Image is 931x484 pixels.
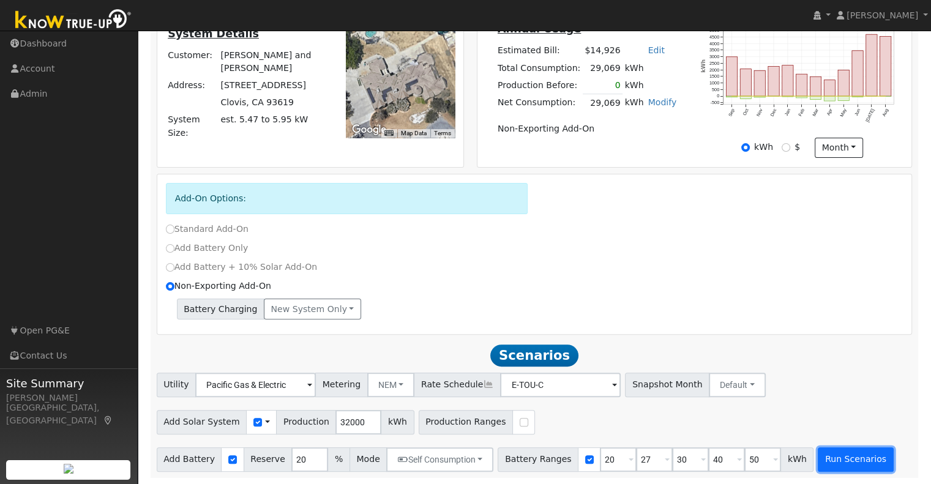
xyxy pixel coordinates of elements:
[648,45,665,55] a: Edit
[384,129,393,138] button: Keyboard shortcuts
[367,373,415,397] button: NEM
[717,94,719,99] text: 0
[709,54,719,59] text: 3000
[583,59,623,76] td: 29,069
[386,447,493,472] button: Self Consumption
[839,108,848,118] text: May
[6,375,131,392] span: Site Summary
[798,108,806,117] text: Feb
[754,96,765,97] rect: onclick=""
[349,122,389,138] img: Google
[495,94,582,112] td: Net Consumption:
[157,373,196,397] span: Utility
[773,95,775,97] circle: onclick=""
[826,108,834,117] text: Apr
[625,373,709,397] span: Snapshot Month
[434,130,451,136] a: Terms (opens in new tab)
[500,373,621,397] input: Select a Rate Schedule
[709,73,719,79] text: 1500
[829,95,831,97] circle: onclick=""
[195,373,316,397] input: Select a Utility
[166,242,249,255] label: Add Battery Only
[795,141,800,154] label: $
[824,80,835,96] rect: onclick=""
[709,47,719,53] text: 3500
[818,447,893,472] button: Run Scenarios
[754,70,765,96] rect: onclick=""
[583,94,623,112] td: 29,069
[769,108,778,117] text: Dec
[782,96,793,97] rect: onclick=""
[166,183,528,214] div: Add-On Options:
[166,47,219,76] td: Customer:
[6,401,131,427] div: [GEOGRAPHIC_DATA], [GEOGRAPHIC_DATA]
[742,108,750,116] text: Oct
[709,61,719,66] text: 2500
[276,410,336,434] span: Production
[157,410,247,434] span: Add Solar System
[166,77,219,94] td: Address:
[623,59,679,76] td: kWh
[884,95,886,97] circle: onclick=""
[166,111,219,141] td: System Size:
[810,96,821,99] rect: onclick=""
[754,141,773,154] label: kWh
[709,80,719,86] text: 1000
[866,34,877,96] rect: onclick=""
[166,261,318,274] label: Add Battery + 10% Solar Add-On
[220,114,308,124] span: est. 5.47 to 5.95 kW
[838,96,849,100] rect: onclick=""
[880,37,891,97] rect: onclick=""
[768,67,779,97] rect: onclick=""
[648,97,677,107] a: Modify
[741,143,750,152] input: kWh
[783,108,791,117] text: Jan
[495,59,582,76] td: Total Consumption:
[709,28,719,33] text: 5000
[166,282,174,291] input: Non-Exporting Add-On
[796,96,807,98] rect: onclick=""
[6,392,131,404] div: [PERSON_NAME]
[726,96,737,97] rect: onclick=""
[583,42,623,59] td: $14,926
[881,108,890,117] text: Aug
[712,87,719,92] text: 500
[166,225,174,233] input: Standard Add-On
[219,47,329,76] td: [PERSON_NAME] and [PERSON_NAME]
[852,96,863,97] rect: onclick=""
[824,96,835,101] rect: onclick=""
[852,51,863,96] rect: onclick=""
[726,57,737,96] rect: onclick=""
[871,95,873,97] circle: onclick=""
[381,410,414,434] span: kWh
[838,70,849,96] rect: onclick=""
[843,95,845,97] circle: onclick=""
[166,244,174,253] input: Add Battery Only
[709,67,719,73] text: 2000
[219,94,329,111] td: Clovis, CA 93619
[810,76,821,96] rect: onclick=""
[701,59,707,73] text: kWh
[623,76,646,94] td: kWh
[495,121,678,138] td: Non-Exporting Add-On
[782,143,790,152] input: $
[495,76,582,94] td: Production Before:
[727,108,736,117] text: Sep
[244,447,293,472] span: Reserve
[583,76,623,94] td: 0
[731,95,733,97] circle: onclick=""
[815,138,863,158] button: month
[495,42,582,59] td: Estimated Bill:
[166,263,174,272] input: Add Battery + 10% Solar Add-On
[349,122,389,138] a: Open this area in Google Maps (opens a new window)
[350,447,387,472] span: Mode
[709,41,719,47] text: 4000
[157,447,222,472] span: Add Battery
[168,28,259,40] u: System Details
[812,108,820,117] text: Mar
[264,299,361,319] button: New system only
[219,77,329,94] td: [STREET_ADDRESS]
[709,373,766,397] button: Default
[166,223,249,236] label: Standard Add-On
[327,447,350,472] span: %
